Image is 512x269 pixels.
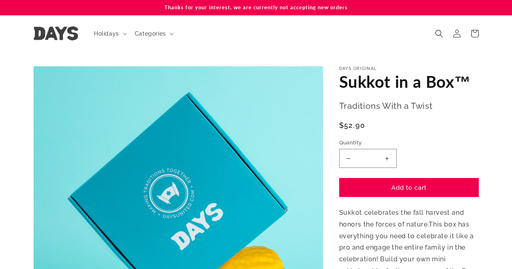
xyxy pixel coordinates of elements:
label: Quantity [339,139,479,147]
summary: Search [430,25,448,42]
summary: Categories [130,25,177,42]
span: Holidays [94,30,119,37]
img: Days United [34,26,78,40]
summary: Holidays [89,25,130,42]
span: Categories [135,30,166,37]
button: Add to cart [339,178,479,197]
p: Traditions With a Twist [339,98,479,114]
span: $52.90 [339,120,365,131]
h1: Sukkot in a Box™ [339,71,479,92]
p: Days Original [339,66,479,71]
